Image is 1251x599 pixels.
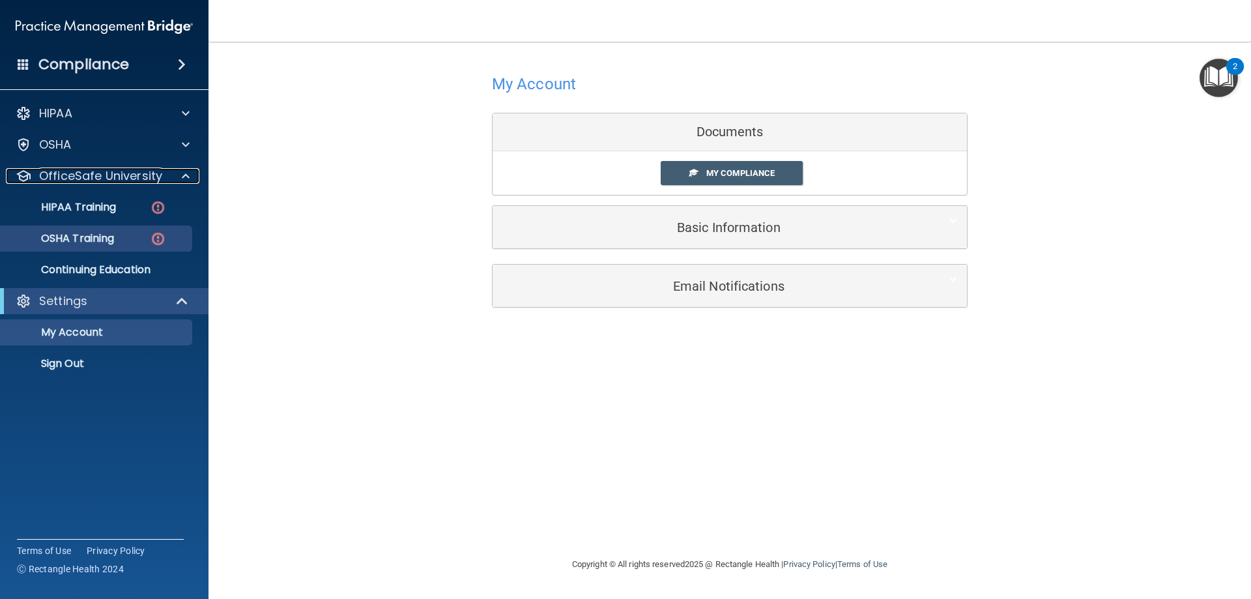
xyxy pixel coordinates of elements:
[39,106,72,121] p: HIPAA
[150,199,166,216] img: danger-circle.6113f641.png
[87,544,145,557] a: Privacy Policy
[8,326,186,339] p: My Account
[8,232,114,245] p: OSHA Training
[492,544,968,585] div: Copyright © All rights reserved 2025 @ Rectangle Health | |
[16,293,189,309] a: Settings
[17,544,71,557] a: Terms of Use
[492,76,576,93] h4: My Account
[150,231,166,247] img: danger-circle.6113f641.png
[783,559,835,569] a: Privacy Policy
[493,113,967,151] div: Documents
[38,55,129,74] h4: Compliance
[502,279,917,293] h5: Email Notifications
[1200,59,1238,97] button: Open Resource Center, 2 new notifications
[8,357,186,370] p: Sign Out
[39,293,87,309] p: Settings
[39,168,162,184] p: OfficeSafe University
[16,137,190,153] a: OSHA
[502,220,917,235] h5: Basic Information
[16,106,190,121] a: HIPAA
[502,212,957,242] a: Basic Information
[16,14,193,40] img: PMB logo
[1233,66,1237,83] div: 2
[502,271,957,300] a: Email Notifications
[16,168,190,184] a: OfficeSafe University
[706,168,775,178] span: My Compliance
[8,201,116,214] p: HIPAA Training
[39,137,72,153] p: OSHA
[1026,506,1235,559] iframe: Drift Widget Chat Controller
[17,562,124,576] span: Ⓒ Rectangle Health 2024
[8,263,186,276] p: Continuing Education
[837,559,887,569] a: Terms of Use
